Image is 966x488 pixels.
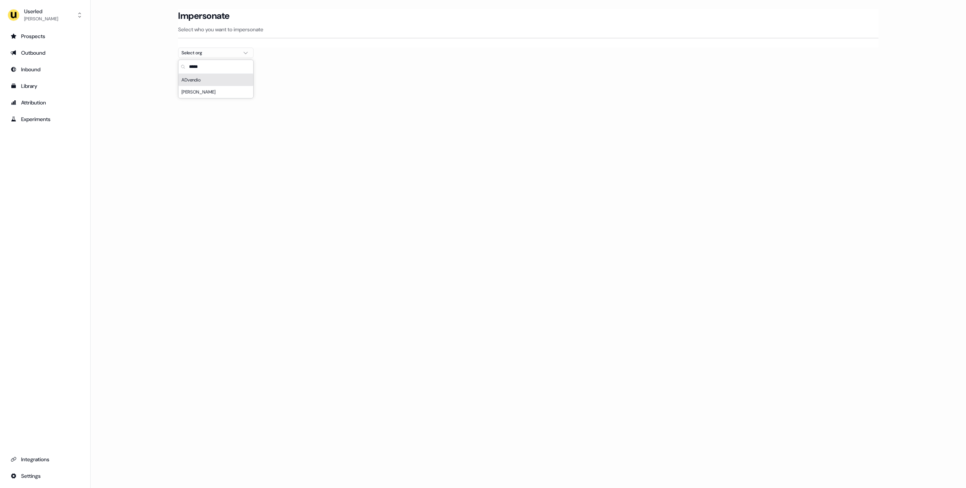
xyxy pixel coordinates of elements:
div: Library [11,82,80,90]
div: [PERSON_NAME] [178,86,253,98]
h3: Impersonate [178,10,230,21]
a: Go to attribution [6,97,84,109]
div: [PERSON_NAME] [24,15,58,23]
a: Go to experiments [6,113,84,125]
div: Select org [182,49,238,57]
div: Inbound [11,66,80,73]
a: Go to Inbound [6,63,84,75]
a: Go to outbound experience [6,47,84,59]
div: Userled [24,8,58,15]
div: Prospects [11,32,80,40]
div: Suggestions [178,74,253,98]
button: Select org [178,48,254,58]
p: Select who you want to impersonate [178,26,878,33]
div: Settings [11,472,80,480]
a: Go to integrations [6,470,84,482]
a: Go to prospects [6,30,84,42]
div: Outbound [11,49,80,57]
button: Userled[PERSON_NAME] [6,6,84,24]
a: Go to integrations [6,453,84,465]
div: Experiments [11,115,80,123]
div: Attribution [11,99,80,106]
a: Go to templates [6,80,84,92]
div: ADvendio [178,74,253,86]
div: Integrations [11,456,80,463]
